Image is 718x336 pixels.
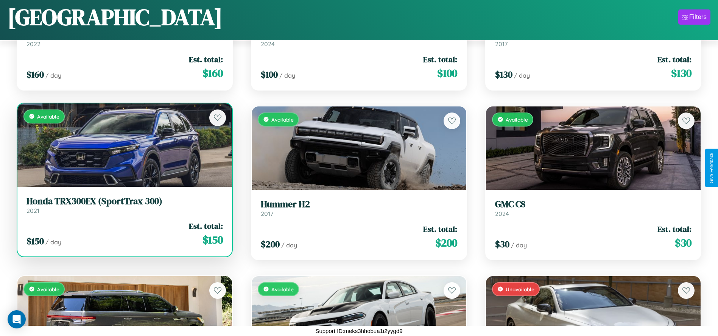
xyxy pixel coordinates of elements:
[709,153,714,183] div: Give Feedback
[202,232,223,247] span: $ 150
[506,286,534,292] span: Unavailable
[271,116,294,123] span: Available
[26,235,44,247] span: $ 150
[26,68,44,81] span: $ 160
[495,68,512,81] span: $ 130
[511,241,527,249] span: / day
[261,238,280,250] span: $ 200
[261,210,273,217] span: 2017
[202,66,223,81] span: $ 160
[657,54,692,65] span: Est. total:
[45,72,61,79] span: / day
[261,199,457,217] a: Hummer H22017
[8,310,26,328] div: Open Intercom Messenger
[671,66,692,81] span: $ 130
[279,72,295,79] span: / day
[26,207,39,214] span: 2021
[37,113,59,120] span: Available
[437,66,457,81] span: $ 100
[506,116,528,123] span: Available
[261,40,275,48] span: 2024
[495,210,509,217] span: 2024
[261,68,278,81] span: $ 100
[657,223,692,234] span: Est. total:
[271,286,294,292] span: Available
[189,220,223,231] span: Est. total:
[495,199,692,210] h3: GMC C8
[8,2,223,33] h1: [GEOGRAPHIC_DATA]
[45,238,61,246] span: / day
[495,238,509,250] span: $ 30
[261,199,457,210] h3: Hummer H2
[37,286,59,292] span: Available
[26,40,40,48] span: 2022
[495,40,508,48] span: 2017
[315,326,402,336] p: Support ID: meks3hhobua1i2yygd9
[189,54,223,65] span: Est. total:
[514,72,530,79] span: / day
[495,199,692,217] a: GMC C82024
[675,235,692,250] span: $ 30
[435,235,457,250] span: $ 200
[26,196,223,214] a: Honda TRX300EX (SportTrax 300)2021
[26,196,223,207] h3: Honda TRX300EX (SportTrax 300)
[423,54,457,65] span: Est. total:
[689,13,707,21] div: Filters
[678,9,710,25] button: Filters
[281,241,297,249] span: / day
[423,223,457,234] span: Est. total:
